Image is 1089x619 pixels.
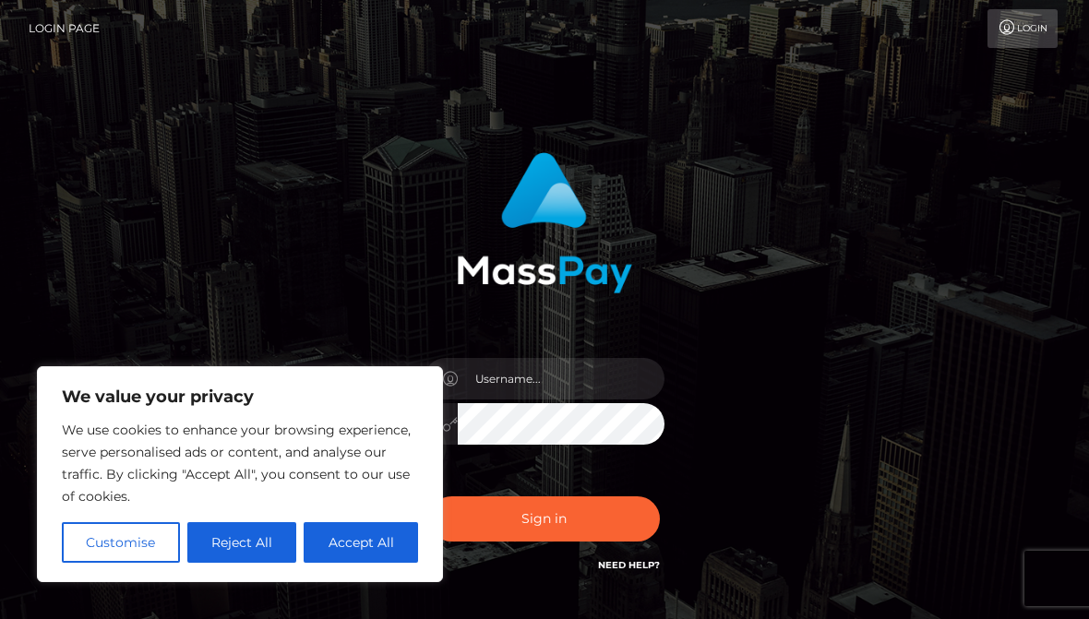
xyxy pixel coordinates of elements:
[62,386,418,408] p: We value your privacy
[62,522,180,563] button: Customise
[458,358,664,399] input: Username...
[598,559,660,571] a: Need Help?
[29,9,100,48] a: Login Page
[187,522,297,563] button: Reject All
[987,9,1058,48] a: Login
[37,366,443,582] div: We value your privacy
[457,152,632,293] img: MassPay Login
[429,496,660,542] button: Sign in
[62,419,418,507] p: We use cookies to enhance your browsing experience, serve personalised ads or content, and analys...
[304,522,418,563] button: Accept All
